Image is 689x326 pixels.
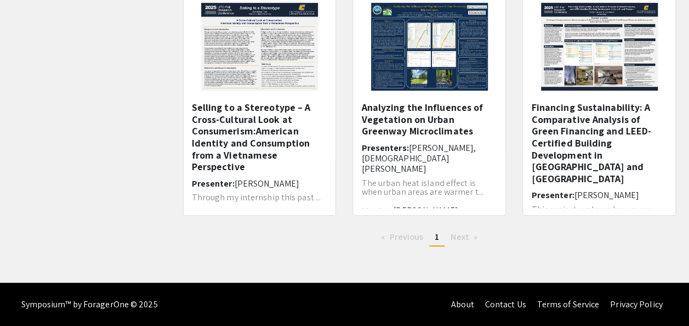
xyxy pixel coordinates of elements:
span: [PERSON_NAME] [574,189,639,201]
span: [PERSON_NAME], [DEMOGRAPHIC_DATA][PERSON_NAME] [361,142,476,175]
span: [PERSON_NAME] [235,178,299,189]
a: Terms of Service [537,299,599,310]
span: Previous [389,231,423,243]
h6: Presenter: [531,190,667,200]
h5: Selling to a Stereotype – A Cross-Cultural Look at Consumerism:American Identity and Consumption ... [192,102,328,173]
a: Contact Us [485,299,526,310]
h6: Presenter: [192,178,328,189]
a: About [451,299,474,310]
span: The urban heat island effect is when urban areas are warmer t... [361,177,483,198]
h6: Presenters: [361,143,497,175]
span: [PERSON_NAME], [PERSON_NAME] [361,205,460,227]
iframe: Chat [8,277,47,318]
h5: Analyzing the Influences of Vegetation on Urban Greenway Microclimates [361,102,497,137]
p: Through my internship this past ... [192,193,328,202]
span: 1 [435,231,439,243]
a: Privacy Policy [610,299,662,310]
ul: Pagination [183,229,676,246]
h5: Financing Sustainability: A Comparative Analysis of Green Financing and LEED-Certified Building D... [531,102,667,184]
span: Next [451,231,469,243]
p: This project explores how green ... [531,205,667,214]
span: Mentor: [361,205,393,216]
